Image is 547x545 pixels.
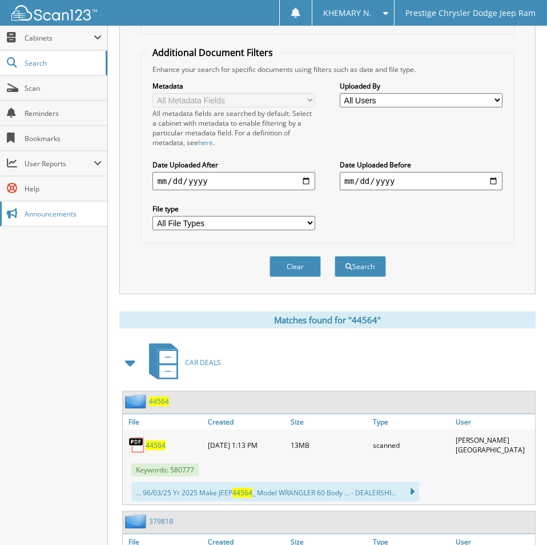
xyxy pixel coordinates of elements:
a: 44564 [146,440,166,450]
label: Date Uploaded Before [340,160,502,170]
span: CAR DEALS [185,358,221,367]
label: Metadata [152,81,315,91]
div: Matches found for "44564" [119,311,536,328]
a: CAR DEALS [142,340,221,385]
span: Help [25,184,102,194]
span: Reminders [25,109,102,118]
input: start [152,172,315,190]
img: scan123-logo-white.svg [11,5,97,21]
iframe: Chat Widget [490,490,547,545]
span: Scan [25,83,102,93]
a: 44564 [149,396,169,406]
span: Announcements [25,209,102,219]
a: File [123,414,205,430]
a: Size [288,414,370,430]
a: Type [370,414,452,430]
span: 44564 [232,488,252,498]
div: All metadata fields are searched by default. Select a cabinet with metadata to enable filtering b... [152,109,315,147]
a: Created [205,414,287,430]
div: Enhance your search for specific documents using filters such as date and file type. [147,65,508,74]
div: [PERSON_NAME][GEOGRAPHIC_DATA] [453,432,535,458]
input: end [340,172,502,190]
span: Bookmarks [25,134,102,143]
button: Clear [270,256,321,277]
a: here [198,138,213,147]
label: Date Uploaded After [152,160,315,170]
span: Search [25,58,100,68]
span: Keywords: 580777 [131,463,199,476]
img: folder2.png [125,394,149,408]
img: PDF.png [128,436,146,454]
span: Prestige Chrysler Dodge Jeep Ram [405,10,536,17]
div: 13MB [288,432,370,458]
a: 37981B [149,516,174,526]
button: Search [335,256,386,277]
span: KHEMARY N. [323,10,372,17]
span: User Reports [25,159,94,169]
div: ... 96/03/25 Yr 2025 Make JEEP _ Model WRANGLER 60 Body ... - DEALERSHI... [131,482,419,502]
div: scanned [370,432,452,458]
label: File type [152,204,315,214]
span: Cabinets [25,33,94,43]
label: Uploaded By [340,81,502,91]
a: User [453,414,535,430]
legend: Additional Document Filters [147,46,279,59]
div: [DATE] 1:13 PM [205,432,287,458]
img: folder2.png [125,514,149,528]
